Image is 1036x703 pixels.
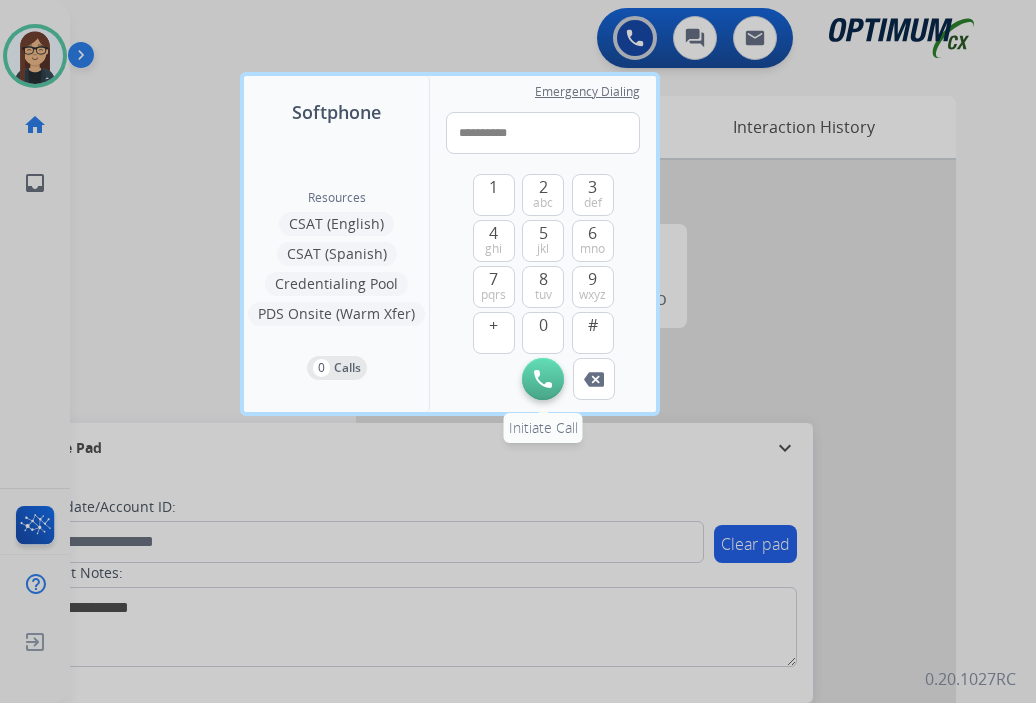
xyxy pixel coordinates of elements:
[584,195,602,211] span: def
[539,267,548,291] span: 8
[572,312,614,354] button: #
[522,220,564,262] button: 5jkl
[580,241,605,257] span: mno
[489,267,498,291] span: 7
[925,667,1016,691] p: 0.20.1027RC
[489,175,498,199] span: 1
[509,418,578,437] span: Initiate Call
[485,241,502,257] span: ghi
[533,195,553,211] span: abc
[572,174,614,216] button: 3def
[535,84,640,100] span: Emergency Dialing
[537,241,549,257] span: jkl
[279,212,394,236] button: CSAT (English)
[248,302,425,326] button: PDS Onsite (Warm Xfer)
[588,175,597,199] span: 3
[313,359,330,377] p: 0
[334,359,361,377] p: Calls
[473,312,515,354] button: +
[584,372,604,387] img: call-button
[292,98,381,126] span: Softphone
[473,220,515,262] button: 4ghi
[473,266,515,308] button: 7pqrs
[473,174,515,216] button: 1
[534,370,552,388] img: call-button
[588,313,598,337] span: #
[265,272,408,296] button: Credentialing Pool
[579,287,606,303] span: wxyz
[539,313,548,337] span: 0
[489,313,498,337] span: +
[535,287,552,303] span: tuv
[572,220,614,262] button: 6mno
[539,221,548,245] span: 5
[522,312,564,354] button: 0
[539,175,548,199] span: 2
[277,242,397,266] button: CSAT (Spanish)
[489,221,498,245] span: 4
[572,266,614,308] button: 9wxyz
[522,358,564,400] button: Initiate Call
[522,174,564,216] button: 2abc
[307,356,367,380] button: 0Calls
[522,266,564,308] button: 8tuv
[481,287,506,303] span: pqrs
[308,190,366,206] span: Resources
[588,221,597,245] span: 6
[588,267,597,291] span: 9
